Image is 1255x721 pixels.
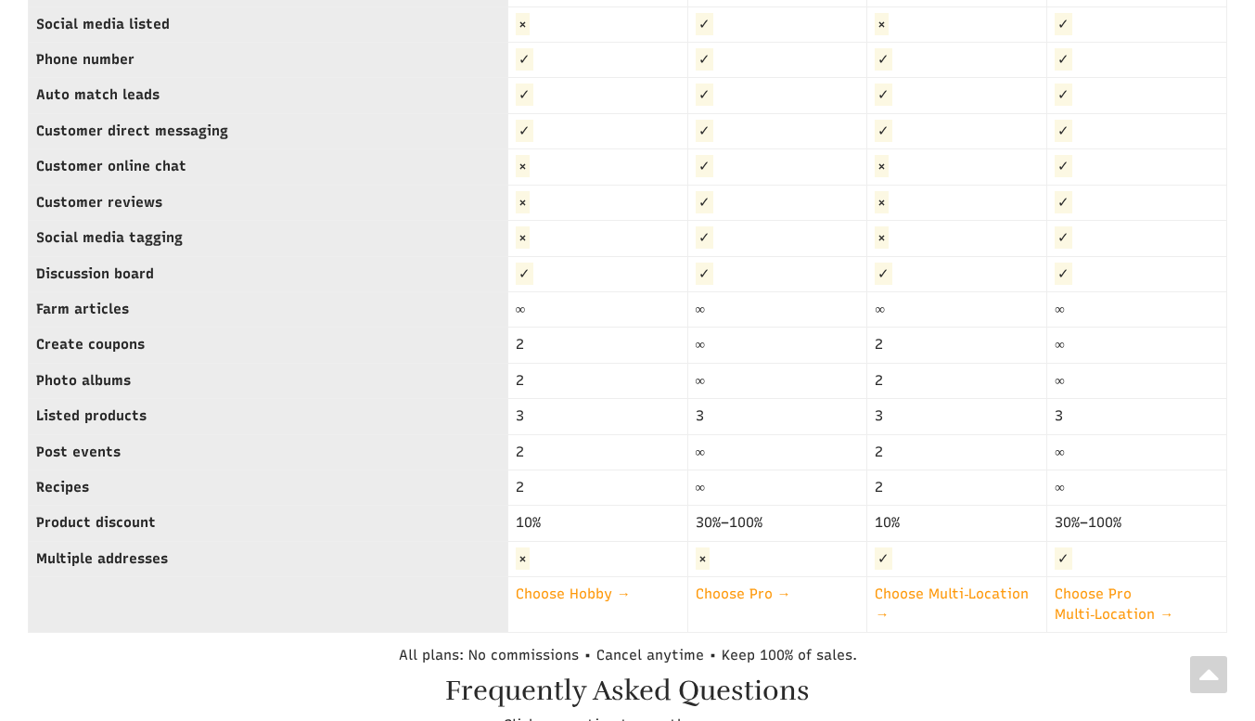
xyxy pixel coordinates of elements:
[29,399,508,434] th: Listed products
[29,363,508,398] th: Photo albums
[1055,120,1072,142] span: ✓
[687,434,867,470] td: ∞
[1055,191,1072,213] span: ✓
[29,149,508,185] th: Customer online chat
[1047,328,1227,363] td: ∞
[507,291,687,327] td: ∞
[875,191,889,213] span: ×
[516,13,530,35] span: ×
[29,328,508,363] th: Create coupons
[696,120,713,142] span: ✓
[507,434,687,470] td: 2
[1055,13,1072,35] span: ✓
[867,399,1047,434] td: 3
[867,506,1047,541] td: 10%
[867,470,1047,506] td: 2
[516,155,530,177] span: ×
[516,586,631,602] a: Choose Hobby →
[29,434,508,470] th: Post events
[875,586,1029,622] a: Choose Multi‑Location →
[875,84,892,106] span: ✓
[1047,434,1227,470] td: ∞
[867,363,1047,398] td: 2
[516,263,533,285] span: ✓
[28,646,1227,665] p: All plans: No commissions • Cancel anytime • Keep 100% of sales.
[507,328,687,363] td: 2
[29,541,508,576] th: Multiple addresses
[1055,586,1173,622] a: Choose Pro Multi‑Location →
[696,547,710,570] span: ×
[1047,470,1227,506] td: ∞
[516,120,533,142] span: ✓
[687,399,867,434] td: 3
[1047,363,1227,398] td: ∞
[1055,84,1072,106] span: ✓
[875,263,892,285] span: ✓
[875,155,889,177] span: ×
[29,470,508,506] th: Recipes
[1055,226,1072,249] span: ✓
[696,13,713,35] span: ✓
[1055,547,1072,570] span: ✓
[696,84,713,106] span: ✓
[29,6,508,42] th: Social media listed
[875,226,889,249] span: ×
[516,84,533,106] span: ✓
[1047,506,1227,541] td: 30%–100%
[1055,263,1072,285] span: ✓
[696,155,713,177] span: ✓
[516,547,530,570] span: ×
[29,506,508,541] th: Product discount
[1055,155,1072,177] span: ✓
[875,547,892,570] span: ✓
[696,226,713,249] span: ✓
[875,48,892,71] span: ✓
[867,328,1047,363] td: 2
[507,506,687,541] td: 10%
[507,399,687,434] td: 3
[1047,399,1227,434] td: 3
[875,120,892,142] span: ✓
[29,113,508,148] th: Customer direct messaging
[1055,48,1072,71] span: ✓
[29,221,508,256] th: Social media tagging
[516,191,530,213] span: ×
[233,676,1023,706] h2: Frequently Asked Questions
[687,291,867,327] td: ∞
[687,506,867,541] td: 30%–100%
[696,191,713,213] span: ✓
[29,256,508,291] th: Discussion board
[696,48,713,71] span: ✓
[867,434,1047,470] td: 2
[29,78,508,113] th: Auto match leads
[507,363,687,398] td: 2
[696,263,713,285] span: ✓
[29,291,508,327] th: Farm articles
[516,48,533,71] span: ✓
[875,13,889,35] span: ×
[507,470,687,506] td: 2
[867,291,1047,327] td: ∞
[687,328,867,363] td: ∞
[29,185,508,220] th: Customer reviews
[29,42,508,77] th: Phone number
[687,470,867,506] td: ∞
[1047,291,1227,327] td: ∞
[696,586,791,602] a: Choose Pro →
[687,363,867,398] td: ∞
[516,226,530,249] span: ×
